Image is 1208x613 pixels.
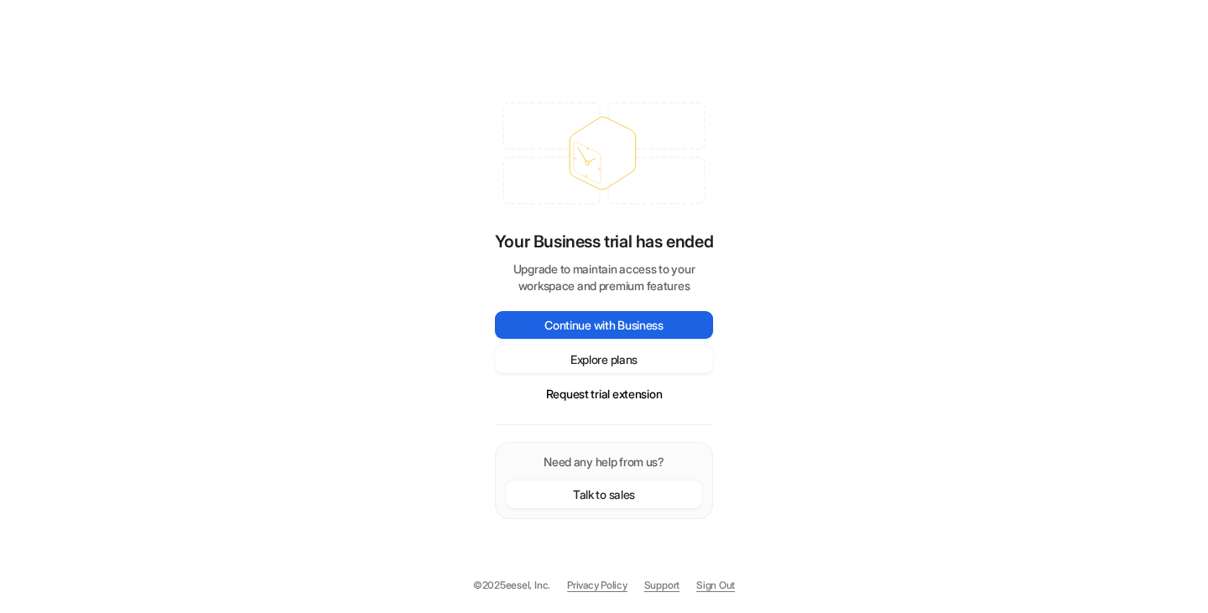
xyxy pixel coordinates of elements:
[495,345,713,373] button: Explore plans
[473,578,550,593] p: © 2025 eesel, Inc.
[495,261,713,294] p: Upgrade to maintain access to your workspace and premium features
[506,481,702,508] button: Talk to sales
[495,311,713,339] button: Continue with Business
[567,578,627,593] a: Privacy Policy
[495,229,713,254] p: Your Business trial has ended
[495,380,713,408] button: Request trial extension
[644,578,679,593] span: Support
[506,453,702,470] p: Need any help from us?
[696,578,735,593] a: Sign Out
